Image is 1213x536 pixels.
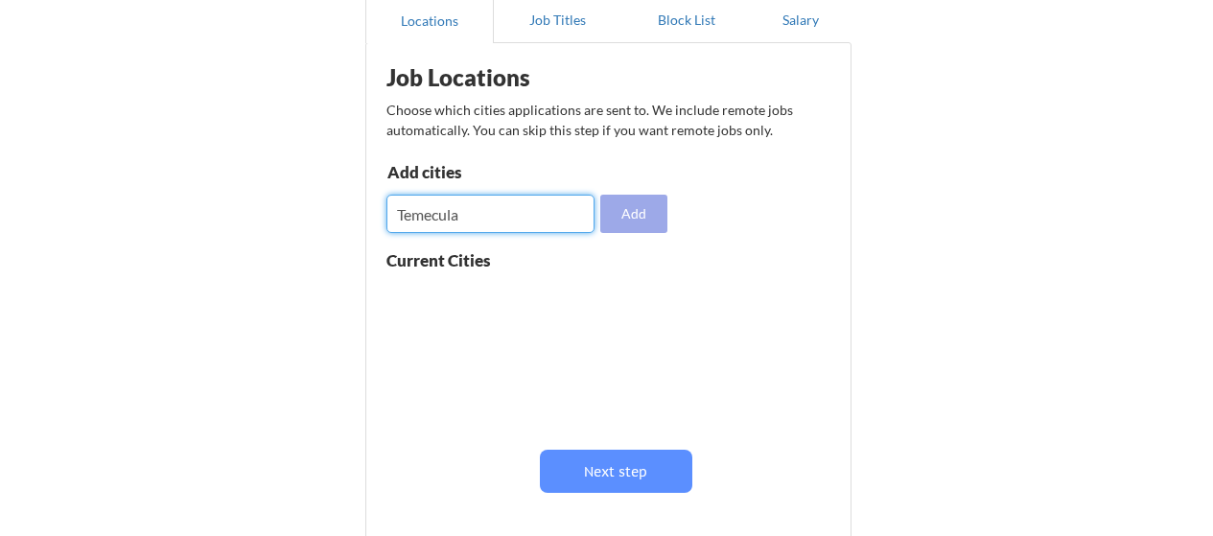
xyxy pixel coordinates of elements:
[600,195,667,233] button: Add
[540,450,692,493] button: Next step
[386,66,628,89] div: Job Locations
[386,195,595,233] input: Type here...
[386,100,828,140] div: Choose which cities applications are sent to. We include remote jobs automatically. You can skip ...
[387,164,586,180] div: Add cities
[386,252,532,268] div: Current Cities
